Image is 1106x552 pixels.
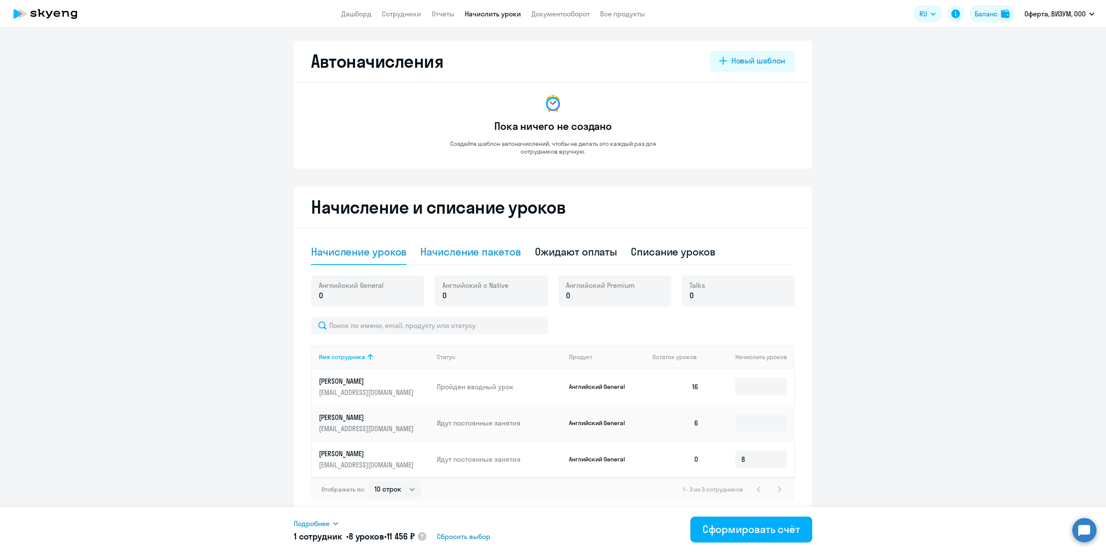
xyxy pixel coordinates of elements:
[319,424,416,433] p: [EMAIL_ADDRESS][DOMAIN_NAME]
[731,55,785,66] div: Новый шаблон
[319,413,416,422] p: [PERSON_NAME]
[319,376,430,397] a: [PERSON_NAME][EMAIL_ADDRESS][DOMAIN_NAME]
[321,486,365,493] span: Отображать по:
[600,9,645,18] a: Все продукты
[432,140,674,155] p: Создайте шаблон автоначислений, чтобы не делать это каждый раз для сотрудников вручную.
[437,353,455,361] div: Статус
[690,290,694,301] span: 0
[319,376,416,386] p: [PERSON_NAME]
[437,531,490,542] span: Сбросить выбор
[319,413,430,433] a: [PERSON_NAME][EMAIL_ADDRESS][DOMAIN_NAME]
[465,9,521,18] a: Начислить уроки
[387,531,415,542] span: 11 456 ₽
[569,455,634,463] p: Английский General
[1024,9,1086,19] p: Оферта, ВИЗУМ, ООО
[913,5,942,22] button: RU
[645,441,706,477] td: 0
[319,353,430,361] div: Имя сотрудника
[690,517,812,543] button: Сформировать счёт
[702,522,800,536] div: Сформировать счёт
[319,449,430,470] a: [PERSON_NAME][EMAIL_ADDRESS][DOMAIN_NAME]
[706,345,794,369] th: Начислить уроков
[975,9,998,19] div: Баланс
[432,9,454,18] a: Отчеты
[319,460,416,470] p: [EMAIL_ADDRESS][DOMAIN_NAME]
[437,382,562,391] p: Пройден вводный урок
[437,454,562,464] p: Идут постоянные занятия
[442,281,509,290] span: Английский с Native
[566,290,570,301] span: 0
[683,486,743,493] span: 1 - 3 из 3 сотрудников
[652,353,706,361] div: Остаток уроков
[311,317,548,334] input: Поиск по имени, email, продукту или статусу
[319,353,365,361] div: Имя сотрудника
[919,9,927,19] span: RU
[690,281,705,290] span: Talks
[543,93,563,114] img: no-data
[319,388,416,397] p: [EMAIL_ADDRESS][DOMAIN_NAME]
[420,245,521,259] div: Начисление пакетов
[341,9,372,18] a: Дашборд
[569,353,592,361] div: Продукт
[319,290,323,301] span: 0
[652,353,697,361] span: Остаток уроков
[631,245,715,259] div: Списание уроков
[437,418,562,428] p: Идут постоянные занятия
[349,531,384,542] span: 8 уроков
[311,245,407,259] div: Начисление уроков
[569,353,646,361] div: Продукт
[494,119,612,133] h3: Пока ничего не создано
[645,369,706,405] td: 16
[569,383,634,391] p: Английский General
[294,518,330,529] span: Подробнее
[1001,9,1010,18] img: balance
[442,290,447,301] span: 0
[319,449,416,458] p: [PERSON_NAME]
[535,245,617,259] div: Ожидают оплаты
[531,9,590,18] a: Документооборот
[1020,3,1099,24] button: Оферта, ВИЗУМ, ООО
[382,9,421,18] a: Сотрудники
[311,197,795,218] h2: Начисление и списание уроков
[569,419,634,427] p: Английский General
[311,51,443,72] h2: Автоначисления
[437,353,562,361] div: Статус
[645,405,706,441] td: 6
[319,281,384,290] span: Английский General
[294,530,414,543] h5: 1 сотрудник • •
[969,5,1015,22] button: Балансbalance
[566,281,635,290] span: Английский Premium
[710,51,795,72] button: Новый шаблон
